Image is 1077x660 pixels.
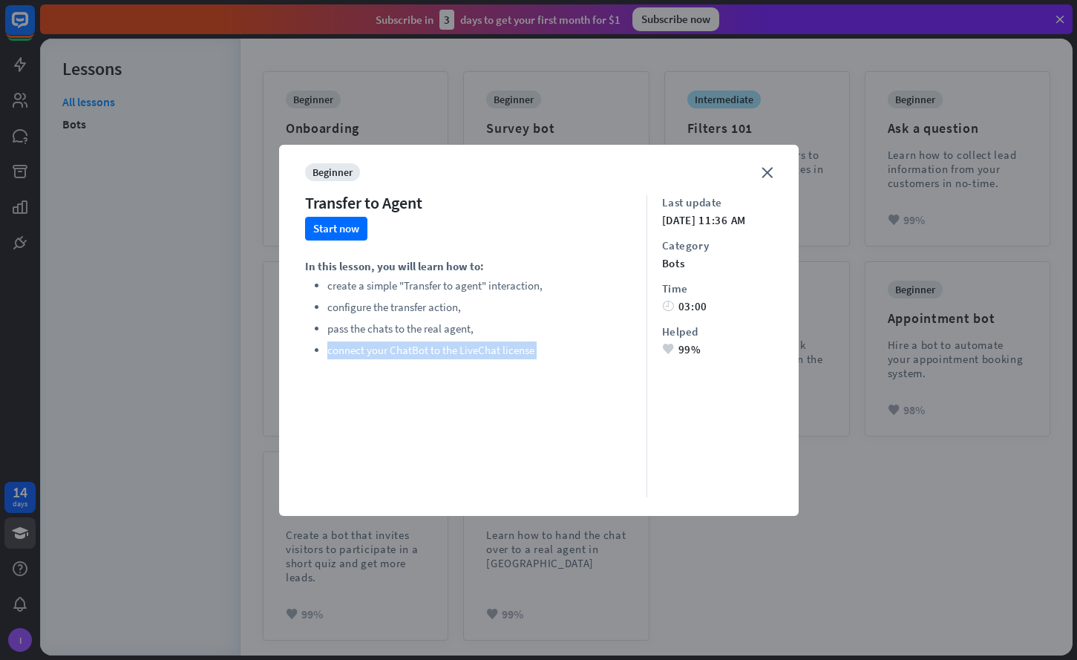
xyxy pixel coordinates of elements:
[662,213,773,227] div: [DATE] 11:36 AM
[662,195,773,209] div: Last update
[327,298,543,316] li: configure the transfer action,
[662,299,773,313] div: 03:00
[762,167,773,178] i: close
[327,277,543,295] li: create a simple "Transfer to agent" interaction,
[327,320,543,338] li: pass the chats to the real agent,
[662,301,674,312] i: time
[305,163,360,181] div: beginner
[12,6,56,50] button: Open LiveChat chat widget
[662,344,674,355] i: heart
[305,192,422,213] div: Transfer to Agent
[662,342,773,356] div: 99%
[662,281,773,295] div: Time
[305,217,367,241] button: Start now
[327,342,543,359] li: connect your ChatBot to the LiveChat license
[662,256,773,270] div: bots
[662,238,773,252] div: Category
[305,259,484,273] b: In this lesson, you will learn how to:
[662,324,773,339] div: Helped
